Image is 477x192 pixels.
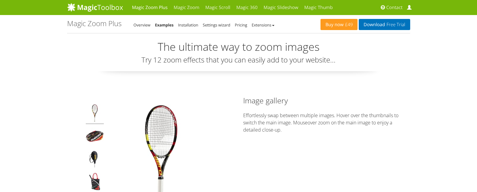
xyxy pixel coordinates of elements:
a: Buy now£49 [321,19,358,30]
h5: Bazaarvoice Analytics content is not detected on this page. [2,14,88,24]
a: Overview [134,22,150,28]
a: Enable Validation [2,34,37,39]
img: Magic Zoom Plus - Examples [86,104,104,124]
p: Analytics Inspector 1.7.0 [2,2,88,8]
span: Contact [386,5,403,11]
a: Pricing [235,22,247,28]
a: Extensions [252,22,274,28]
h3: Try 12 zoom effects that you can easily add to your website... [67,56,410,64]
a: DownloadFree Trial [359,19,410,30]
p: Effortlessly swap between multiple images. Hover over the thumbnails to switch the main image. Mo... [243,112,410,133]
h2: Image gallery [243,95,410,106]
img: Magic Zoom Plus - Examples [86,150,104,170]
span: Free Trial [385,22,405,27]
a: Settings wizard [203,22,231,28]
span: £49 [344,22,353,27]
h1: Magic Zoom Plus [67,20,122,27]
img: Magic Zoom Plus - Examples [86,127,104,147]
img: MagicToolbox.com - Image tools for your website [67,3,123,12]
h2: The ultimate way to zoom images [67,41,410,53]
a: Installation [178,22,198,28]
a: Examples [155,22,174,28]
abbr: Enabling validation will send analytics events to the Bazaarvoice validation service. If an event... [2,34,37,39]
